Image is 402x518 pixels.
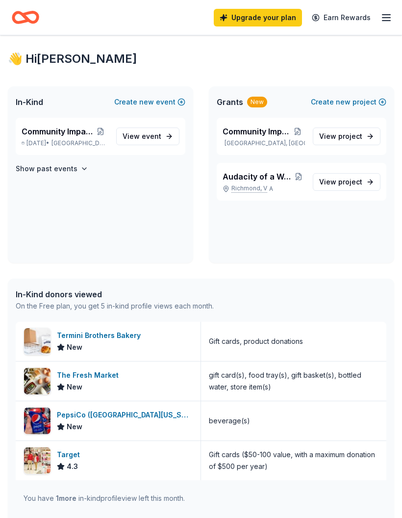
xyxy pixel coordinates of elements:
span: 4.3 [67,461,78,472]
a: Earn Rewards [306,9,377,26]
p: [DATE] • [22,139,108,147]
div: gift card(s), food tray(s), gift basket(s), bottled water, store item(s) [209,369,378,393]
div: beverage(s) [209,415,250,427]
span: project [338,178,362,186]
button: Show past events [16,163,88,175]
div: PepsiCo ([GEOGRAPHIC_DATA][US_STATE]) [57,409,193,421]
button: Createnewevent [114,96,185,108]
span: View [319,130,362,142]
a: View project [313,128,380,145]
div: In-Kind donors viewed [16,288,214,300]
span: In-Kind [16,96,43,108]
span: new [139,96,154,108]
span: View [319,176,362,188]
a: View event [116,128,179,145]
div: Gift cards, product donations [209,336,303,347]
img: Image for Target [24,447,50,474]
p: [GEOGRAPHIC_DATA], [GEOGRAPHIC_DATA] [223,139,305,147]
span: New [67,381,82,393]
span: Grants [217,96,243,108]
span: New [67,341,82,353]
a: Home [12,6,39,29]
span: 1 more [56,494,76,502]
span: View [123,130,161,142]
div: You have in-kind profile view left this month. [24,492,185,504]
span: event [142,132,161,140]
div: The Fresh Market [57,369,123,381]
h4: Show past events [16,163,77,175]
a: Upgrade your plan [214,9,302,26]
span: Community Impact Day [223,126,290,137]
p: A [223,184,305,193]
div: 👋 Hi [PERSON_NAME] [8,51,394,67]
img: Image for Termini Brothers Bakery [24,328,50,355]
div: Termini Brothers Bakery [57,330,145,341]
span: New [67,421,82,433]
img: Image for PepsiCo (Central Virginia) [24,408,50,434]
span: Community Impact Day [22,126,93,137]
button: Createnewproject [311,96,386,108]
span: Audacity of a Woman [223,171,292,182]
div: New [247,97,267,107]
span: [GEOGRAPHIC_DATA], [GEOGRAPHIC_DATA] [51,139,108,147]
div: On the Free plan, you get 5 in-kind profile views each month. [16,300,214,312]
span: new [336,96,351,108]
div: Gift cards ($50-100 value, with a maximum donation of $500 per year) [209,449,378,472]
span: project [338,132,362,140]
img: Image for The Fresh Market [24,368,50,394]
div: Target [57,449,84,461]
a: View project [313,173,380,191]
